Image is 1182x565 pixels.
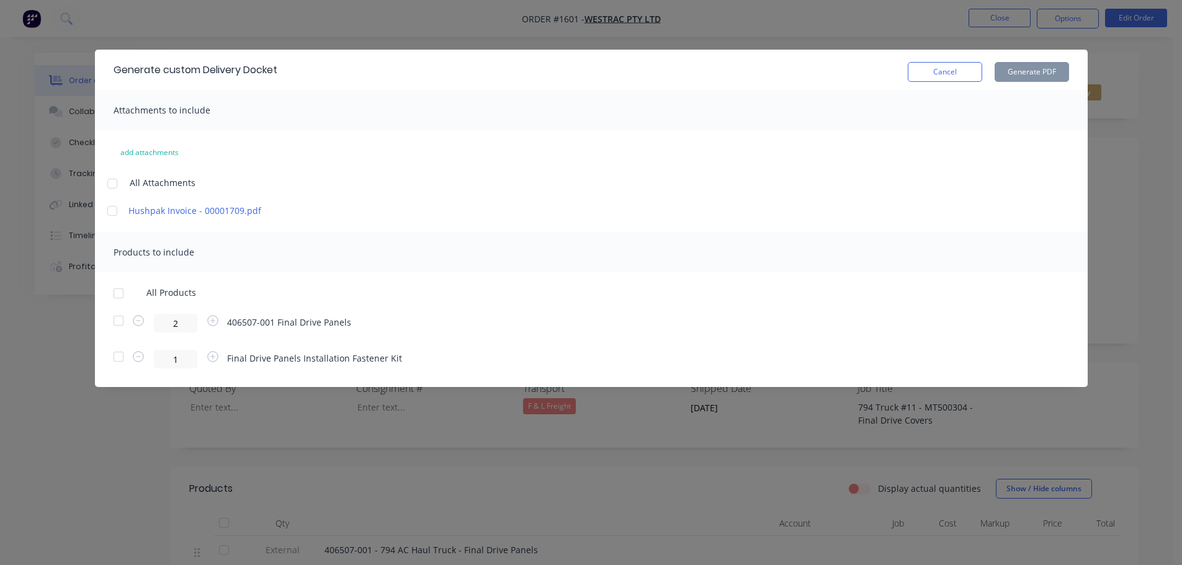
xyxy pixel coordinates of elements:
[130,176,195,189] span: All Attachments
[128,204,346,217] a: Hushpak Invoice - 00001709.pdf
[227,316,351,329] span: 406507-001 Final Drive Panels
[114,246,194,258] span: Products to include
[146,286,204,299] span: All Products
[114,63,277,78] div: Generate custom Delivery Docket
[995,62,1069,82] button: Generate PDF
[107,143,192,162] button: add attachments
[114,104,210,116] span: Attachments to include
[227,352,402,365] span: Final Drive Panels Installation Fastener Kit
[908,62,982,82] button: Cancel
